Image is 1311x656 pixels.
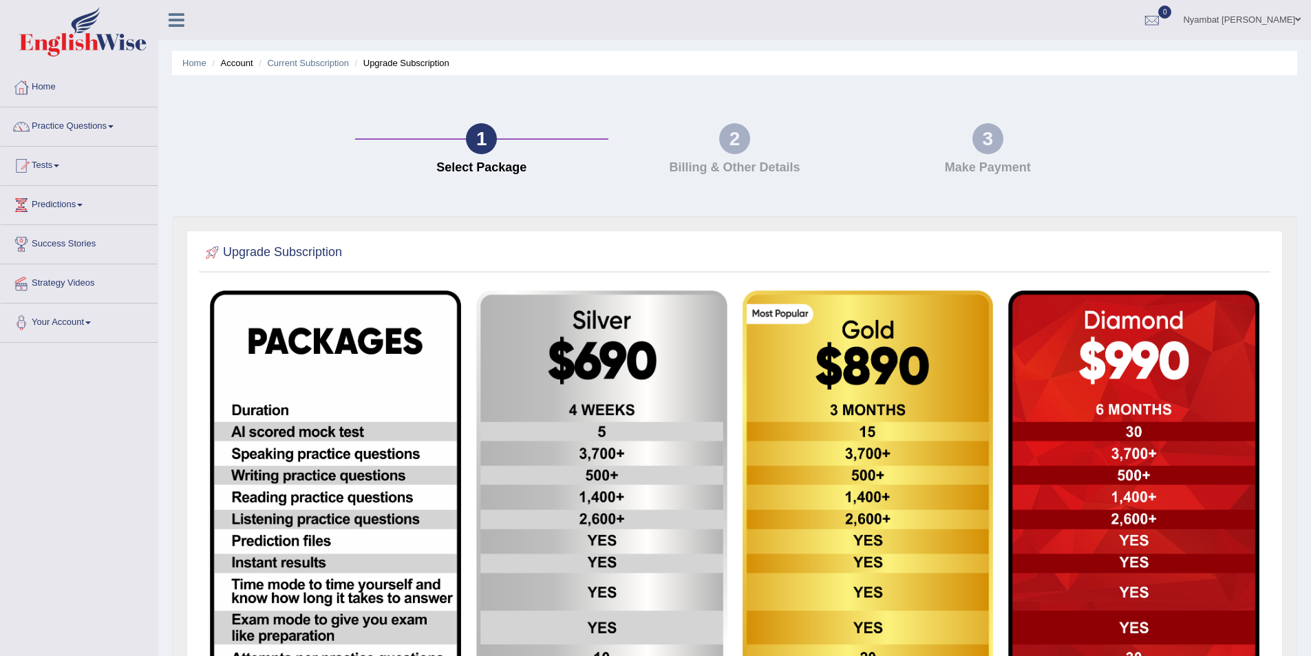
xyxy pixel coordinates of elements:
a: Tests [1,147,158,181]
a: Success Stories [1,225,158,260]
h4: Billing & Other Details [615,161,855,175]
a: Practice Questions [1,107,158,142]
h2: Upgrade Subscription [202,242,342,263]
a: Home [182,58,206,68]
h4: Select Package [362,161,601,175]
h4: Make Payment [868,161,1107,175]
div: 1 [466,123,497,154]
li: Upgrade Subscription [352,56,449,70]
a: Current Subscription [267,58,349,68]
li: Account [209,56,253,70]
div: 2 [719,123,750,154]
div: 3 [972,123,1003,154]
a: Home [1,68,158,103]
a: Strategy Videos [1,264,158,299]
a: Your Account [1,304,158,338]
a: Predictions [1,186,158,220]
span: 0 [1158,6,1172,19]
